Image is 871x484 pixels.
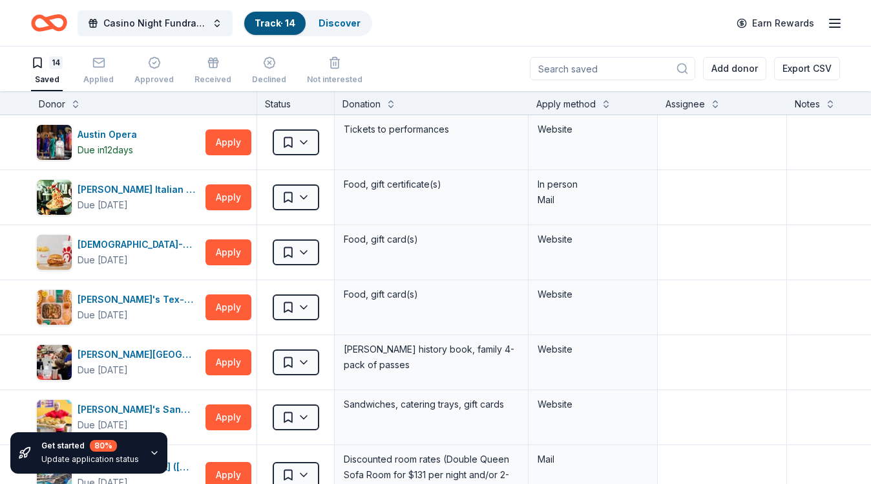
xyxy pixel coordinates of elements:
[36,124,200,160] button: Image for Austin OperaAustin OperaDue in12days
[39,96,65,112] div: Donor
[538,122,648,137] div: Website
[729,12,822,35] a: Earn Rewards
[774,57,840,80] button: Export CSV
[307,74,362,85] div: Not interested
[36,179,200,215] button: Image for Carrabba's Italian Grill[PERSON_NAME] Italian GrillDue [DATE]
[205,184,251,210] button: Apply
[36,289,200,325] button: Image for Chuy's Tex-Mex[PERSON_NAME]'s Tex-MexDue [DATE]
[795,96,820,112] div: Notes
[83,74,114,85] div: Applied
[78,252,128,268] div: Due [DATE]
[538,192,648,208] div: Mail
[530,57,695,80] input: Search saved
[31,8,67,38] a: Home
[255,17,295,28] a: Track· 14
[194,51,231,91] button: Received
[205,294,251,320] button: Apply
[538,232,648,247] div: Website
[257,91,335,115] div: Status
[536,96,596,112] div: Apply method
[342,340,520,374] div: [PERSON_NAME] history book, family 4-pack of passes
[78,10,233,36] button: Casino Night Fundraiser and Silent Auction
[37,125,72,160] img: Image for Austin Opera
[342,285,520,303] div: Food, gift card(s)
[78,292,200,307] div: [PERSON_NAME]'s Tex-Mex
[342,395,520,413] div: Sandwiches, catering trays, gift cards
[78,237,200,252] div: [DEMOGRAPHIC_DATA]-fil-A ([GEOGRAPHIC_DATA])
[78,182,200,197] div: [PERSON_NAME] Italian Grill
[49,56,63,69] div: 14
[666,96,705,112] div: Assignee
[78,347,200,362] div: [PERSON_NAME][GEOGRAPHIC_DATA]
[103,16,207,31] span: Casino Night Fundraiser and Silent Auction
[37,290,72,325] img: Image for Chuy's Tex-Mex
[307,51,362,91] button: Not interested
[83,51,114,91] button: Applied
[36,399,200,435] button: Image for Ike's Sandwiches[PERSON_NAME]'s SandwichesDue [DATE]
[134,51,174,91] button: Approved
[538,452,648,467] div: Mail
[37,345,72,380] img: Image for Dr Pepper Museum
[31,51,63,91] button: 14Saved
[538,397,648,412] div: Website
[243,10,372,36] button: Track· 14Discover
[36,344,200,380] button: Image for Dr Pepper Museum[PERSON_NAME][GEOGRAPHIC_DATA]Due [DATE]
[78,402,200,417] div: [PERSON_NAME]'s Sandwiches
[41,440,139,452] div: Get started
[37,235,72,270] img: Image for Chick-fil-A (Austin)
[342,230,520,248] div: Food, gift card(s)
[538,342,648,357] div: Website
[36,234,200,270] button: Image for Chick-fil-A (Austin)[DEMOGRAPHIC_DATA]-fil-A ([GEOGRAPHIC_DATA])Due [DATE]
[78,307,128,323] div: Due [DATE]
[342,175,520,193] div: Food, gift certificate(s)
[78,417,128,433] div: Due [DATE]
[538,177,648,192] div: In person
[205,129,251,155] button: Apply
[78,127,142,142] div: Austin Opera
[319,17,361,28] a: Discover
[37,400,72,435] img: Image for Ike's Sandwiches
[205,239,251,265] button: Apply
[205,404,251,430] button: Apply
[31,74,63,85] div: Saved
[252,51,286,91] button: Declined
[78,142,133,158] div: Due in 12 days
[37,180,72,215] img: Image for Carrabba's Italian Grill
[252,74,286,85] div: Declined
[41,454,139,465] div: Update application status
[134,74,174,85] div: Approved
[342,120,520,138] div: Tickets to performances
[78,362,128,378] div: Due [DATE]
[703,57,766,80] button: Add donor
[205,349,251,375] button: Apply
[90,440,117,452] div: 80 %
[342,96,381,112] div: Donation
[194,74,231,85] div: Received
[78,197,128,213] div: Due [DATE]
[538,287,648,302] div: Website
